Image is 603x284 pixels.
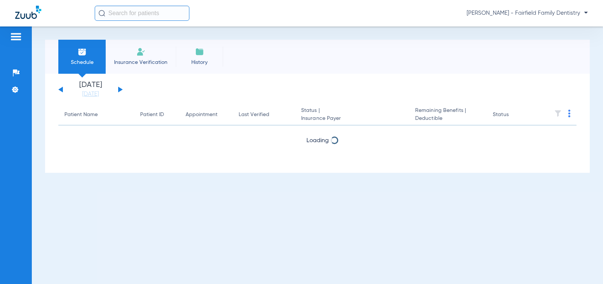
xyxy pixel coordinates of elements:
[415,115,481,123] span: Deductible
[95,6,189,21] input: Search for patients
[10,32,22,41] img: hamburger-icon
[111,59,170,66] span: Insurance Verification
[68,90,113,98] a: [DATE]
[195,47,204,56] img: History
[409,104,487,126] th: Remaining Benefits |
[239,111,269,119] div: Last Verified
[15,6,41,19] img: Zuub Logo
[64,111,128,119] div: Patient Name
[98,10,105,17] img: Search Icon
[186,111,217,119] div: Appointment
[140,111,164,119] div: Patient ID
[181,59,217,66] span: History
[301,115,403,123] span: Insurance Payer
[554,110,562,117] img: filter.svg
[136,47,145,56] img: Manual Insurance Verification
[295,104,409,126] th: Status |
[78,47,87,56] img: Schedule
[306,138,329,144] span: Loading
[239,111,289,119] div: Last Verified
[487,104,538,126] th: Status
[186,111,227,119] div: Appointment
[64,111,98,119] div: Patient Name
[64,59,100,66] span: Schedule
[568,110,570,117] img: group-dot-blue.svg
[140,111,173,119] div: Patient ID
[467,9,588,17] span: [PERSON_NAME] - Fairfield Family Dentistry
[68,81,113,98] li: [DATE]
